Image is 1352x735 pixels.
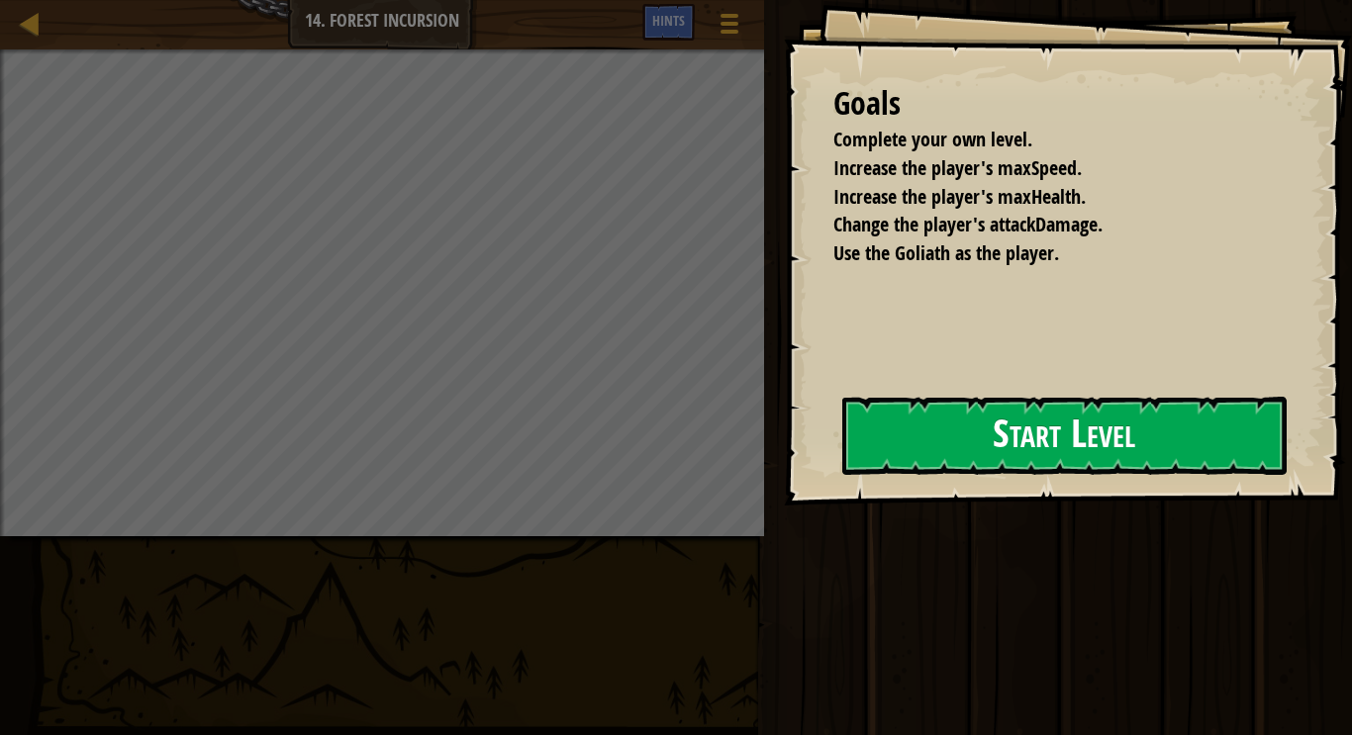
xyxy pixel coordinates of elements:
[833,81,1283,127] div: Goals
[809,183,1278,212] li: Increase the player's maxHealth.
[833,239,1059,266] span: Use the Goliath as the player.
[809,154,1278,183] li: Increase the player's maxSpeed.
[842,397,1287,475] button: Start Level
[809,211,1278,239] li: Change the player's attackDamage.
[833,126,1032,152] span: Complete your own level.
[705,4,754,50] button: Show game menu
[809,126,1278,154] li: Complete your own level.
[833,211,1103,237] span: Change the player's attackDamage.
[833,154,1082,181] span: Increase the player's maxSpeed.
[833,183,1086,210] span: Increase the player's maxHealth.
[652,11,685,30] span: Hints
[809,239,1278,268] li: Use the Goliath as the player.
